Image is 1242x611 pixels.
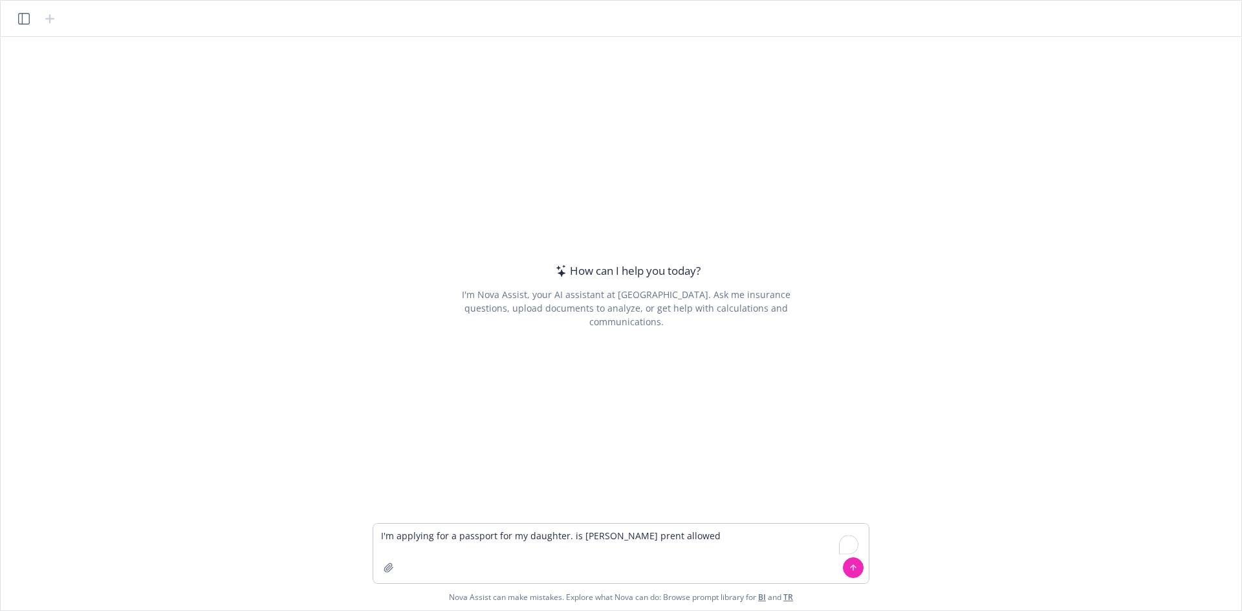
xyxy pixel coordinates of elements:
[783,592,793,603] a: TR
[444,288,808,328] div: I'm Nova Assist, your AI assistant at [GEOGRAPHIC_DATA]. Ask me insurance questions, upload docum...
[758,592,766,603] a: BI
[449,584,793,610] span: Nova Assist can make mistakes. Explore what Nova can do: Browse prompt library for and
[552,263,701,279] div: How can I help you today?
[373,524,869,583] textarea: To enrich screen reader interactions, please activate Accessibility in Grammarly extension settings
